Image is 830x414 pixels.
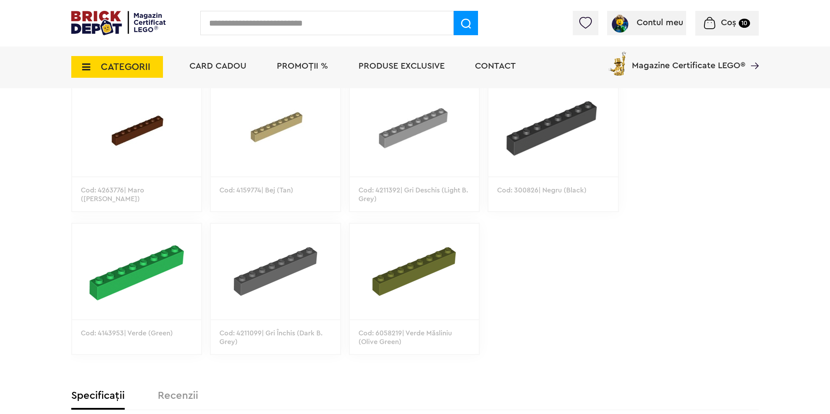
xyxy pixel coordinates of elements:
[277,62,328,70] a: PROMOȚII %
[350,176,479,229] p: Cod: 4211392| Gri Deschis (Light B. Grey)
[632,50,745,70] span: Magazine Certificate LEGO®
[475,62,516,70] a: Contact
[488,176,618,229] p: Cod: 300826| Negru (Black)
[739,19,750,28] small: 10
[359,62,445,70] a: Produse exclusive
[211,176,340,229] p: Cod: 4159774| Bej (Tan)
[211,224,340,319] img: 4211099.jpg
[721,18,736,27] span: Coș
[611,18,683,27] a: Contul meu
[189,62,246,70] a: Card Cadou
[158,391,198,401] label: Recenzii
[350,81,479,176] img: 4211392.jpg
[211,319,340,372] p: Cod: 4211099| Gri Închis (Dark B. Grey)
[350,319,479,372] p: Cod: 6058219| Verde Măsliniu (Olive Green)
[637,18,683,27] span: Contul meu
[488,81,618,176] img: 300826.jpg
[72,224,201,319] img: 4143953.jpg
[72,81,201,176] img: 4263776_6057.jpg
[72,176,201,229] p: Cod: 4263776| Maro ([PERSON_NAME])
[745,50,759,59] a: Magazine Certificate LEGO®
[72,319,201,372] p: Cod: 4143953| Verde (Green)
[101,62,150,72] span: CATEGORII
[350,224,479,319] img: 6058219.jpg
[211,81,340,176] img: 4159774.jpg
[71,391,125,401] label: Specificații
